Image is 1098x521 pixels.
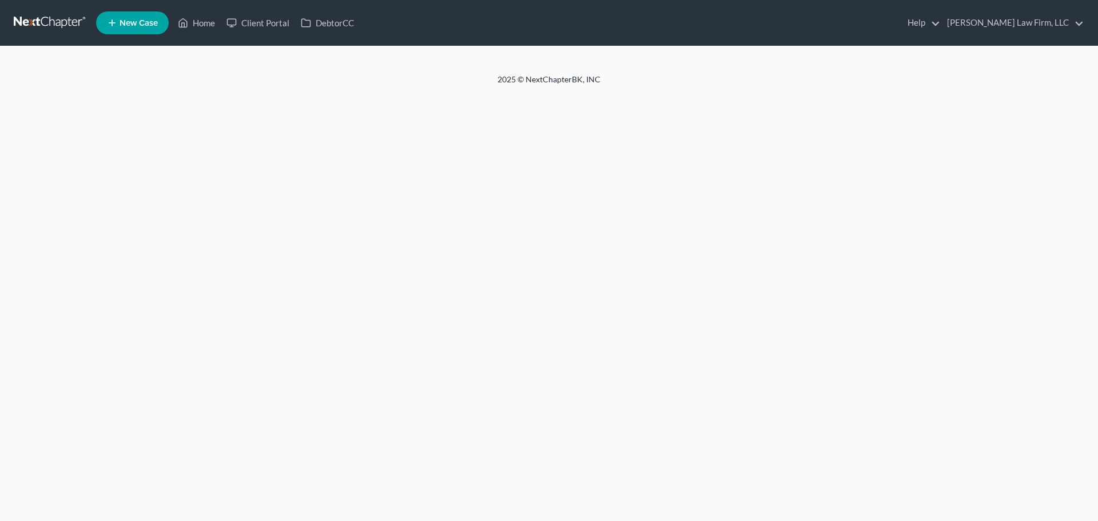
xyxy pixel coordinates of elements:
[295,13,360,33] a: DebtorCC
[221,13,295,33] a: Client Portal
[902,13,940,33] a: Help
[223,74,875,94] div: 2025 © NextChapterBK, INC
[172,13,221,33] a: Home
[941,13,1084,33] a: [PERSON_NAME] Law Firm, LLC
[96,11,169,34] new-legal-case-button: New Case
